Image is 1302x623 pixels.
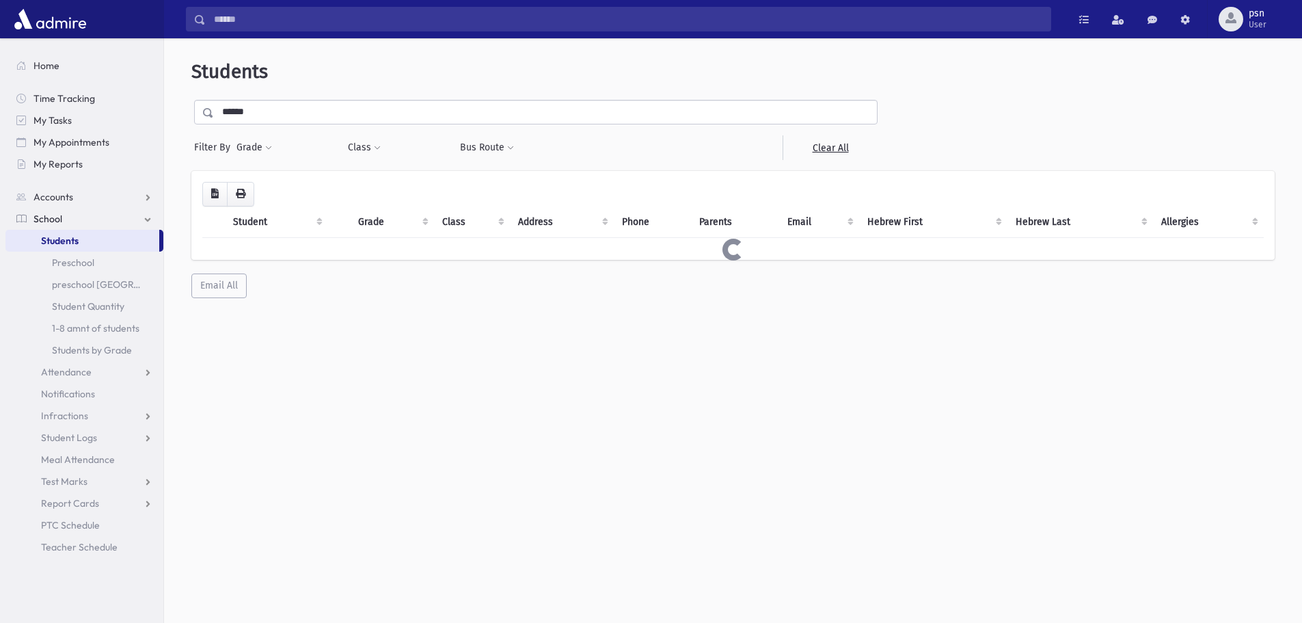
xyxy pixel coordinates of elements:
th: Hebrew Last [1007,207,1154,238]
span: Time Tracking [33,92,95,105]
th: Student [225,207,328,238]
a: Clear All [783,135,878,160]
th: Class [434,207,511,238]
a: Notifications [5,383,163,405]
img: AdmirePro [11,5,90,33]
a: Time Tracking [5,88,163,109]
span: Filter By [194,140,236,155]
span: Teacher Schedule [41,541,118,553]
a: Meal Attendance [5,449,163,470]
a: Students by Grade [5,339,163,361]
a: Report Cards [5,492,163,514]
a: preschool [GEOGRAPHIC_DATA] [5,274,163,295]
span: PTC Schedule [41,519,100,531]
span: Accounts [33,191,73,203]
th: Email [779,207,859,238]
a: Infractions [5,405,163,427]
a: My Appointments [5,131,163,153]
th: Allergies [1153,207,1264,238]
button: Bus Route [459,135,515,160]
span: School [33,213,62,225]
a: Accounts [5,186,163,208]
span: Attendance [41,366,92,378]
th: Hebrew First [859,207,1007,238]
th: Address [510,207,614,238]
button: Email All [191,274,247,298]
span: Report Cards [41,497,99,509]
span: Test Marks [41,475,87,488]
span: Notifications [41,388,95,400]
th: Grade [350,207,433,238]
span: My Reports [33,158,83,170]
a: My Tasks [5,109,163,131]
span: Meal Attendance [41,453,115,466]
a: 1-8 amnt of students [5,317,163,339]
a: Test Marks [5,470,163,492]
a: Students [5,230,159,252]
a: Student Logs [5,427,163,449]
span: Students [41,235,79,247]
button: CSV [202,182,228,207]
span: My Tasks [33,114,72,127]
a: PTC Schedule [5,514,163,536]
span: Home [33,59,59,72]
a: Preschool [5,252,163,274]
a: My Reports [5,153,163,175]
span: Infractions [41,410,88,422]
th: Phone [614,207,691,238]
span: User [1249,19,1266,30]
a: Home [5,55,163,77]
a: Teacher Schedule [5,536,163,558]
button: Print [227,182,254,207]
button: Class [347,135,381,160]
a: School [5,208,163,230]
a: Attendance [5,361,163,383]
span: My Appointments [33,136,109,148]
th: Parents [691,207,779,238]
button: Grade [236,135,273,160]
span: psn [1249,8,1266,19]
span: Students [191,60,268,83]
input: Search [206,7,1050,31]
span: Student Logs [41,432,97,444]
a: Student Quantity [5,295,163,317]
